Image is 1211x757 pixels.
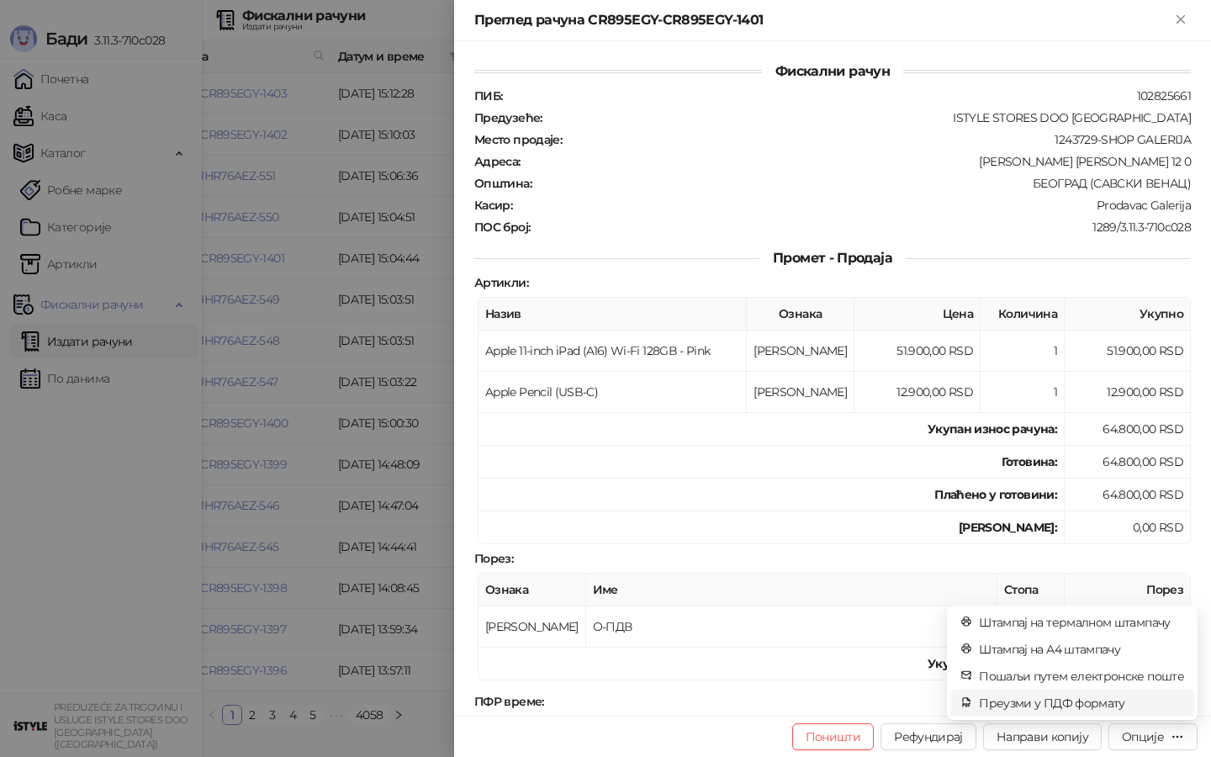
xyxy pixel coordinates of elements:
div: [PERSON_NAME] [PERSON_NAME] 12 0 [522,154,1192,169]
strong: ПОС број : [474,220,530,235]
th: Порез [1065,574,1191,606]
span: Промет - Продаја [759,250,906,266]
strong: Готовина : [1002,454,1057,469]
th: Ознака [479,574,586,606]
strong: Место продаје : [474,132,562,147]
strong: Касир : [474,198,512,213]
span: Направи копију [997,729,1088,744]
div: [DATE] 15:04:44 [546,694,1192,709]
th: Име [586,574,997,606]
strong: Плаћено у готовини: [934,487,1057,502]
button: Поништи [792,723,875,750]
td: [PERSON_NAME] [747,372,854,413]
span: Фискални рачун [762,63,903,79]
strong: ПФР време : [474,694,544,709]
strong: ПИБ : [474,88,502,103]
td: [PERSON_NAME] [479,606,586,648]
span: Пошаљи путем електронске поште [979,667,1184,686]
td: 51.900,00 RSD [854,331,981,372]
button: Рефундирај [880,723,976,750]
th: Укупно [1065,298,1191,331]
td: 12.900,00 RSD [1065,372,1191,413]
button: Опције [1108,723,1198,750]
strong: Порез : [474,551,513,566]
button: Close [1171,10,1191,30]
td: 64.800,00 RSD [1065,413,1191,446]
td: 1 [981,331,1065,372]
strong: [PERSON_NAME]: [959,520,1057,535]
button: Направи копију [983,723,1102,750]
td: Apple 11-inch iPad (A16) Wi-Fi 128GB - Pink [479,331,747,372]
th: Цена [854,298,981,331]
td: [PERSON_NAME] [747,331,854,372]
span: Штампај на термалном штампачу [979,613,1184,632]
th: Количина [981,298,1065,331]
div: ISTYLE STORES DOO [GEOGRAPHIC_DATA] [544,110,1192,125]
div: БЕОГРАД (САВСКИ ВЕНАЦ) [533,176,1192,191]
strong: Укупан износ пореза: [928,656,1057,671]
div: 1243729-SHOP GALERIJA [563,132,1192,147]
div: 102825661 [504,88,1192,103]
th: Назив [479,298,747,331]
span: Преузми у ПДФ формату [979,694,1184,712]
td: Apple Pencil (USB-C) [479,372,747,413]
div: Преглед рачуна CR895EGY-CR895EGY-1401 [474,10,1171,30]
span: Штампај на А4 штампачу [979,640,1184,659]
td: 0,00 RSD [1065,511,1191,544]
td: 1 [981,372,1065,413]
th: Ознака [747,298,854,331]
strong: Укупан износ рачуна : [928,421,1057,437]
strong: Артикли : [474,275,528,290]
td: 64.800,00 RSD [1065,446,1191,479]
strong: Адреса : [474,154,521,169]
strong: Општина : [474,176,531,191]
div: Опције [1122,729,1164,744]
td: 64.800,00 RSD [1065,479,1191,511]
td: 51.900,00 RSD [1065,331,1191,372]
td: О-ПДВ [586,606,997,648]
th: Стопа [997,574,1065,606]
strong: Предузеће : [474,110,542,125]
td: 12.900,00 RSD [854,372,981,413]
div: Prodavac Galerija [514,198,1192,213]
div: 1289/3.11.3-710c028 [531,220,1192,235]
